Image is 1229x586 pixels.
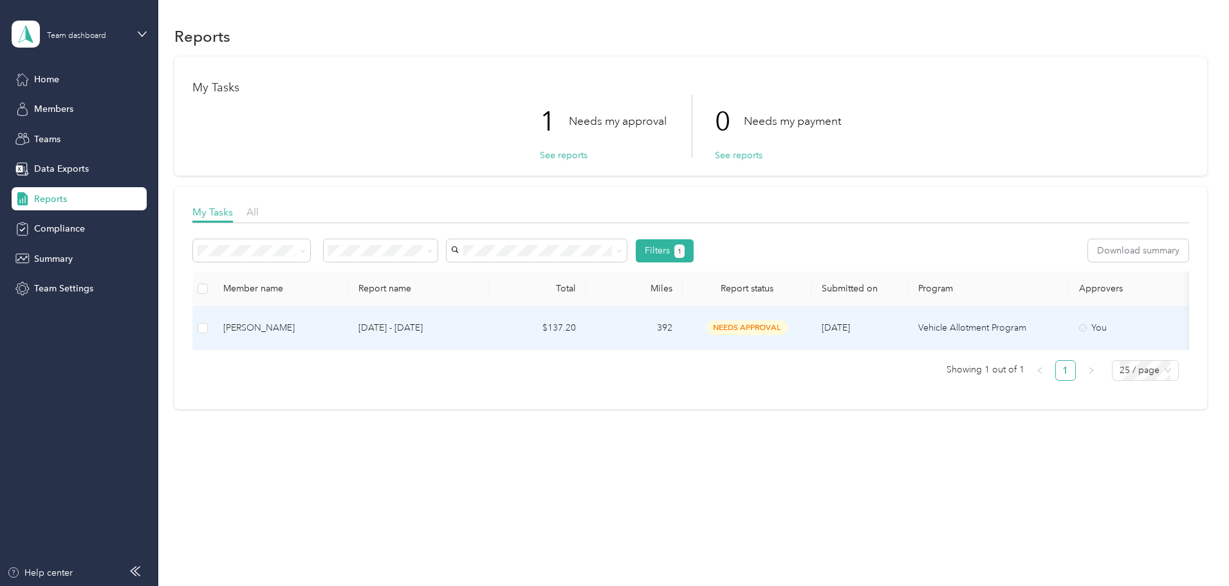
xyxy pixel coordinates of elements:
div: [PERSON_NAME] [223,321,338,335]
span: Compliance [34,222,85,235]
span: Summary [34,252,73,266]
button: 1 [674,244,685,258]
p: Vehicle Allotment Program [918,321,1058,335]
span: Members [34,102,73,116]
th: Approvers [1069,271,1197,307]
div: Team dashboard [47,32,106,40]
button: See reports [540,149,587,162]
span: Team Settings [34,282,93,295]
button: Filters1 [636,239,694,262]
li: Previous Page [1030,360,1050,381]
button: Help center [7,566,73,580]
div: Total [500,283,576,294]
div: Miles [596,283,672,294]
td: Vehicle Allotment Program [908,307,1069,350]
span: Data Exports [34,162,89,176]
span: All [246,206,259,218]
button: See reports [715,149,762,162]
span: left [1036,367,1044,374]
span: 25 / page [1120,361,1171,380]
span: Report status [693,283,801,294]
a: 1 [1056,361,1075,380]
h1: Reports [174,30,230,43]
span: My Tasks [192,206,233,218]
button: right [1081,360,1102,381]
span: needs approval [707,320,788,335]
span: [DATE] [822,322,850,333]
p: [DATE] - [DATE] [358,321,479,335]
span: 1 [678,246,681,257]
td: 392 [586,307,683,350]
span: Showing 1 out of 1 [947,360,1024,380]
p: Needs my approval [569,113,667,129]
button: left [1030,360,1050,381]
div: You [1079,321,1187,335]
th: Program [908,271,1069,307]
span: Teams [34,133,60,146]
th: Report name [348,271,490,307]
span: Reports [34,192,67,206]
li: Next Page [1081,360,1102,381]
p: Needs my payment [744,113,841,129]
td: $137.20 [490,307,586,350]
iframe: Everlance-gr Chat Button Frame [1157,514,1229,586]
div: Page Size [1112,360,1179,381]
button: Download summary [1088,239,1188,262]
li: 1 [1055,360,1076,381]
div: Member name [223,283,338,294]
th: Submitted on [811,271,908,307]
p: 0 [715,95,744,149]
span: Home [34,73,59,86]
span: right [1087,367,1095,374]
h1: My Tasks [192,81,1189,95]
p: 1 [540,95,569,149]
th: Member name [213,271,348,307]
